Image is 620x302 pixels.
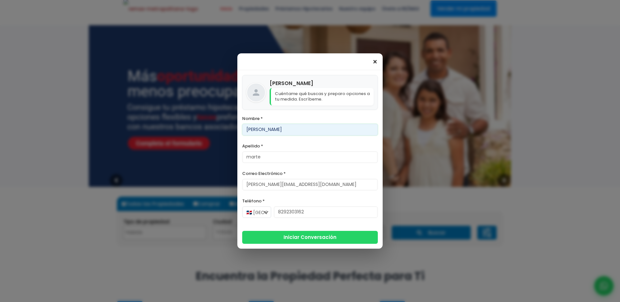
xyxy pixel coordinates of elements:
label: Apellido * [242,142,378,150]
input: 123-456-7890 [274,206,378,218]
label: Correo Electrónico * [242,169,378,178]
label: Nombre * [242,114,378,123]
p: Cuéntame qué buscas y preparo opciones a tu medida. Escríbeme. [270,88,374,105]
label: Teléfono * [242,197,378,205]
h4: [PERSON_NAME] [270,79,374,87]
span: × [372,58,378,66]
button: Iniciar Conversación [242,231,378,244]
